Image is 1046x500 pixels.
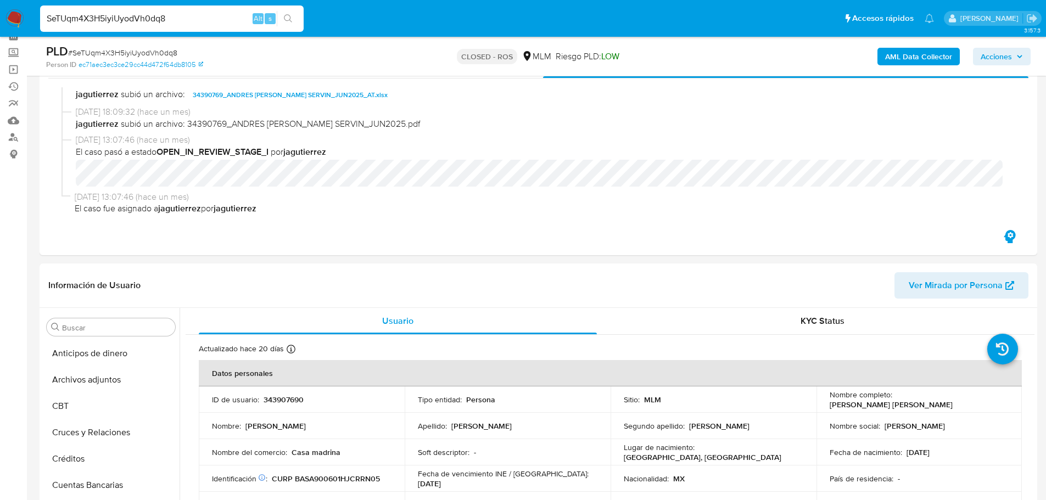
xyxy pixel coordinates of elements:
[254,13,262,24] span: Alt
[418,421,447,431] p: Apellido :
[885,421,945,431] p: [PERSON_NAME]
[212,395,259,405] p: ID de usuario :
[245,421,306,431] p: [PERSON_NAME]
[1026,13,1038,24] a: Salir
[212,474,267,484] p: Identificación :
[885,48,952,65] b: AML Data Collector
[156,145,269,158] b: OPEN_IN_REVIEW_STAGE_I
[199,360,1022,386] th: Datos personales
[644,395,661,405] p: MLM
[801,314,844,327] span: KYC Status
[673,474,685,484] p: MX
[624,421,685,431] p: Segundo apellido :
[418,447,469,457] p: Soft descriptor :
[187,88,393,102] button: 34390769_ANDRES [PERSON_NAME] SERVIN_JUN2025_AT.xlsx
[214,202,256,215] b: jagutierrez
[981,48,1012,65] span: Acciones
[121,88,185,102] span: subió un archivo:
[42,419,180,446] button: Cruces y Relaciones
[76,146,1011,158] span: El caso pasó a estado por
[909,272,1003,299] span: Ver Mirada por Persona
[877,48,960,65] button: AML Data Collector
[199,344,284,354] p: Actualizado hace 20 días
[830,390,892,400] p: Nombre completo :
[624,474,669,484] p: Nacionalidad :
[898,474,900,484] p: -
[624,395,640,405] p: Sitio :
[75,203,1011,215] span: El caso fue asignado a por
[852,13,914,24] span: Accesos rápidos
[62,323,171,333] input: Buscar
[264,395,304,405] p: 343907690
[973,48,1031,65] button: Acciones
[272,474,380,484] p: CURP BASA900601HJCRRN05
[42,340,180,367] button: Anticipos de dinero
[457,49,517,64] p: CLOSED - ROS
[158,202,201,215] b: jagutierrez
[418,479,441,488] p: [DATE]
[689,421,749,431] p: [PERSON_NAME]
[76,118,119,130] b: jagutierrez
[283,145,326,158] b: jagutierrez
[830,447,902,457] p: Fecha de nacimiento :
[451,421,512,431] p: [PERSON_NAME]
[624,442,695,452] p: Lugar de nacimiento :
[46,42,68,60] b: PLD
[556,50,619,63] span: Riesgo PLD:
[830,400,953,409] p: [PERSON_NAME] [PERSON_NAME]
[76,88,119,102] b: jagutierrez
[624,452,781,462] p: [GEOGRAPHIC_DATA], [GEOGRAPHIC_DATA]
[212,447,287,457] p: Nombre del comercio :
[75,191,1011,203] span: [DATE] 13:07:46 (hace un mes)
[76,134,1011,146] span: [DATE] 13:07:46 (hace un mes)
[42,367,180,393] button: Archivos adjuntos
[269,13,272,24] span: s
[76,106,1011,118] span: [DATE] 18:09:32 (hace un mes)
[193,88,388,102] span: 34390769_ANDRES [PERSON_NAME] SERVIN_JUN2025_AT.xlsx
[830,421,880,431] p: Nombre social :
[68,47,177,58] span: # SeTUqm4X3H5iyiUyodVh0dq8
[42,393,180,419] button: CBT
[187,118,420,130] span: 34390769_ANDRES [PERSON_NAME] SERVIN_JUN2025.pdf
[292,447,340,457] p: Casa madrina
[79,60,203,70] a: ec71aec3ec3ce29cc44d472f64db8105
[48,280,141,291] h1: Información de Usuario
[42,446,180,472] button: Créditos
[46,60,76,70] b: Person ID
[418,395,462,405] p: Tipo entidad :
[601,50,619,63] span: LOW
[40,12,304,26] input: Buscar usuario o caso...
[51,323,60,332] button: Buscar
[121,118,185,130] span: subió un archivo:
[960,13,1022,24] p: marianathalie.grajeda@mercadolibre.com.mx
[382,314,413,327] span: Usuario
[212,421,241,431] p: Nombre :
[277,11,299,26] button: search-icon
[474,447,476,457] p: -
[830,474,893,484] p: País de residencia :
[418,469,589,479] p: Fecha de vencimiento INE / [GEOGRAPHIC_DATA] :
[925,14,934,23] a: Notificaciones
[466,395,495,405] p: Persona
[1024,26,1041,35] span: 3.157.3
[894,272,1028,299] button: Ver Mirada por Persona
[522,50,551,63] div: MLM
[907,447,930,457] p: [DATE]
[42,472,180,498] button: Cuentas Bancarias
